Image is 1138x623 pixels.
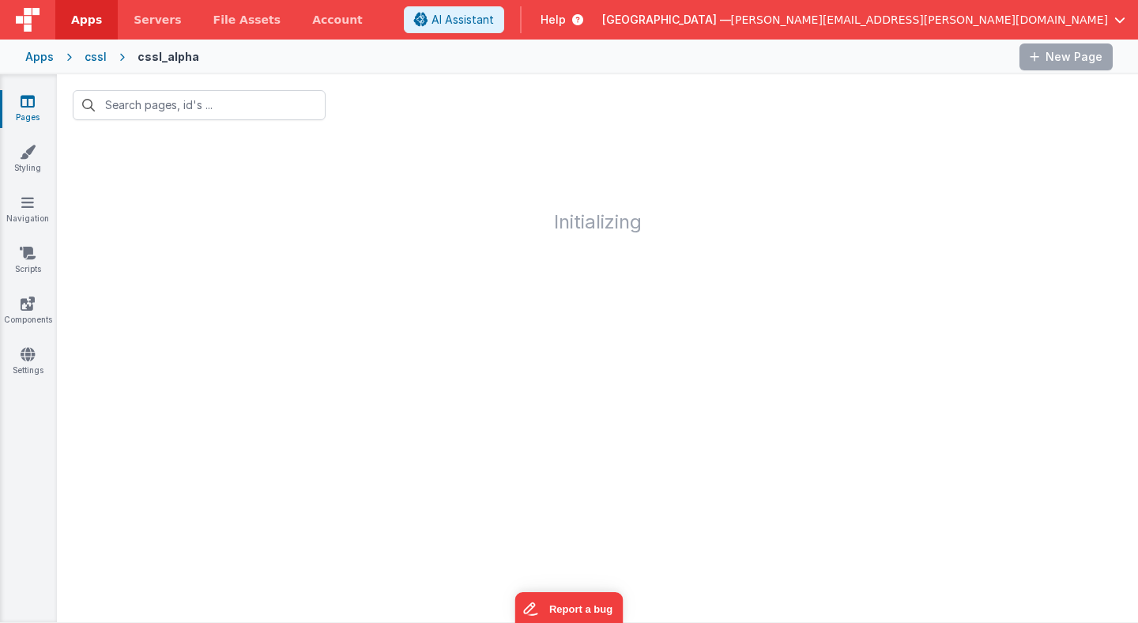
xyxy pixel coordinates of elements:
[602,12,731,28] span: [GEOGRAPHIC_DATA] —
[25,49,54,65] div: Apps
[85,49,107,65] div: cssl
[541,12,566,28] span: Help
[73,90,326,120] input: Search pages, id's ...
[213,12,281,28] span: File Assets
[134,12,181,28] span: Servers
[404,6,504,33] button: AI Assistant
[602,12,1125,28] button: [GEOGRAPHIC_DATA] — [PERSON_NAME][EMAIL_ADDRESS][PERSON_NAME][DOMAIN_NAME]
[57,136,1138,232] h1: Initializing
[138,49,199,65] div: cssl_alpha
[431,12,494,28] span: AI Assistant
[1019,43,1113,70] button: New Page
[731,12,1108,28] span: [PERSON_NAME][EMAIL_ADDRESS][PERSON_NAME][DOMAIN_NAME]
[71,12,102,28] span: Apps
